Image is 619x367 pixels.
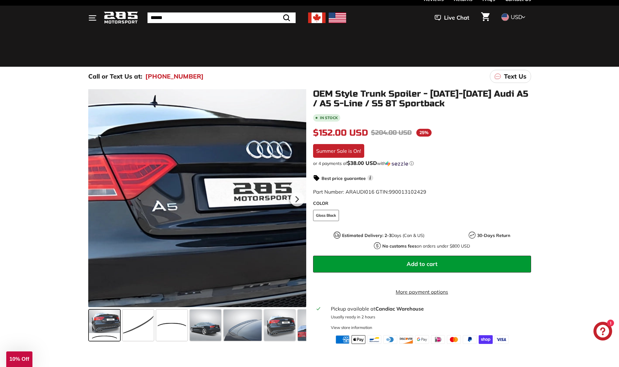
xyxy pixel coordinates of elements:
[389,189,426,195] span: 990013102429
[504,72,526,81] p: Text Us
[477,7,493,28] a: Cart
[104,11,138,25] img: Logo_285_Motorsport_areodynamics_components
[479,335,493,344] img: shopify_pay
[477,233,510,238] strong: 30-Days Return
[88,72,142,81] p: Call or Text Us at:
[444,14,469,22] span: Live Chat
[313,256,531,273] button: Add to cart
[447,335,461,344] img: master
[320,116,338,120] b: In stock
[145,72,204,81] a: [PHONE_NUMBER]
[322,176,366,181] strong: Best price guarantee
[331,314,527,320] p: Usually ready in 2 hours
[375,306,424,312] strong: Candiac Warehouse
[367,335,381,344] img: bancontact
[511,13,522,21] span: USD
[313,128,368,138] span: $152.00 USD
[386,161,408,167] img: Sezzle
[463,335,477,344] img: paypal
[342,232,424,239] p: Days (Can & US)
[383,335,397,344] img: diners_club
[416,129,432,137] span: 25%
[427,10,477,26] button: Live Chat
[147,12,296,23] input: Search
[313,160,531,167] div: or 4 payments of with
[399,335,413,344] img: discover
[407,260,438,268] span: Add to cart
[313,144,364,158] div: Summer Sale is On!
[342,233,391,238] strong: Estimated Delivery: 2-3
[347,160,377,166] span: $38.00 USD
[9,356,29,362] span: 10% Off
[331,325,372,331] div: View store information
[313,160,531,167] div: or 4 payments of$38.00 USDwithSezzle Click to learn more about Sezzle
[313,288,531,296] a: More payment options
[371,129,412,137] span: $204.00 USD
[336,335,350,344] img: american_express
[382,243,470,249] p: on orders under $800 USD
[313,200,531,207] label: COLOR
[495,335,509,344] img: visa
[431,335,445,344] img: ideal
[313,89,531,109] h1: OEM Style Trunk Spoiler - [DATE]-[DATE] Audi A5 / A5 S-Line / S5 8T Sportback
[351,335,365,344] img: apple_pay
[313,189,426,195] span: Part Number: ARAUDI016 GTIN:
[331,305,527,312] div: Pickup available at
[592,322,614,342] inbox-online-store-chat: Shopify online store chat
[367,175,373,181] span: i
[382,243,417,249] strong: No customs fees
[415,335,429,344] img: google_pay
[6,351,32,367] div: 10% Off
[490,70,531,83] a: Text Us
